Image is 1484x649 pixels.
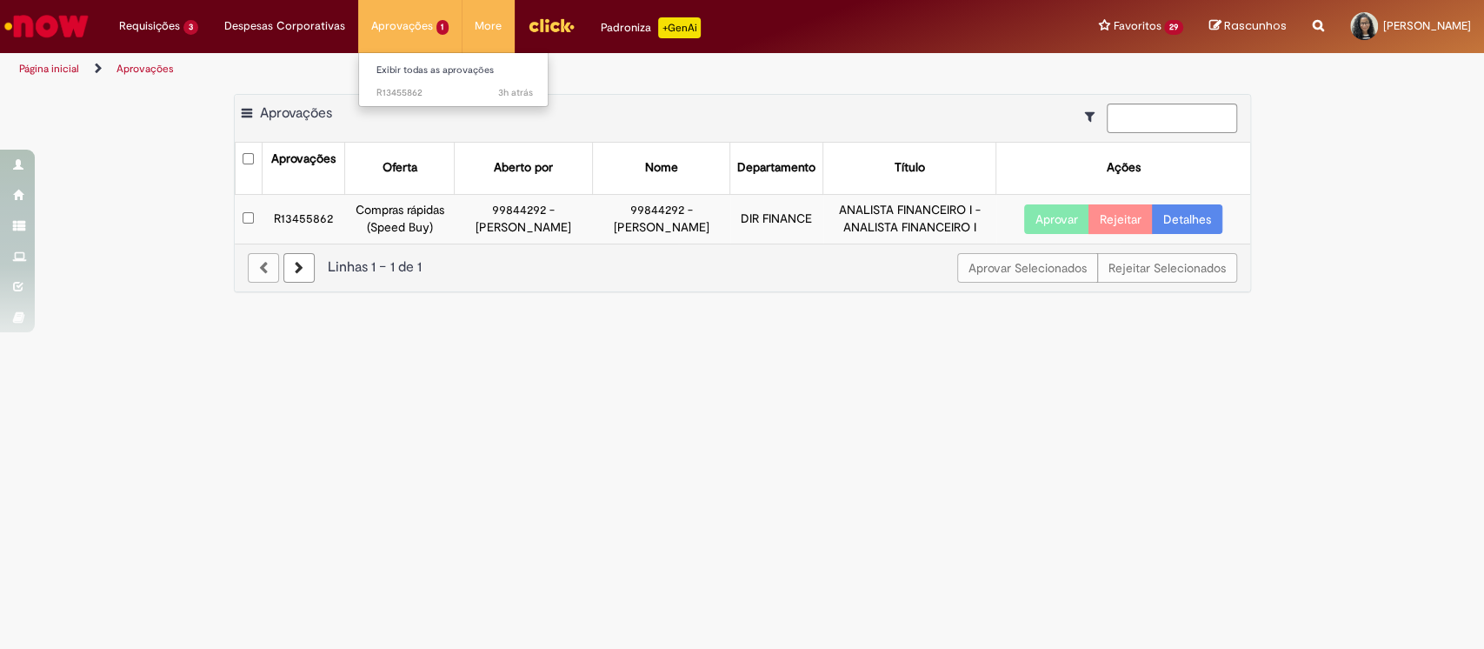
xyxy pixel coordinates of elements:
span: Aprovações [260,104,332,122]
span: [PERSON_NAME] [1383,18,1471,33]
ul: Aprovações [358,52,549,107]
span: Rascunhos [1224,17,1287,34]
button: Aprovar [1024,204,1089,234]
span: R13455862 [376,86,533,100]
td: 99844292 - [PERSON_NAME] [592,194,730,243]
div: Aprovações [271,151,336,168]
span: 3 [183,20,198,35]
span: 3h atrás [498,86,533,99]
td: ANALISTA FINANCEIRO I - ANALISTA FINANCEIRO I [823,194,996,243]
td: DIR FINANCE [730,194,823,243]
span: More [475,17,502,35]
time: 28/08/2025 08:48:39 [498,86,533,99]
div: Departamento [737,159,815,177]
div: Aberto por [494,159,553,177]
span: Aprovações [371,17,433,35]
img: click_logo_yellow_360x200.png [528,12,575,38]
i: Mostrar filtros para: Suas Solicitações [1085,110,1103,123]
a: Exibir todas as aprovações [359,61,550,80]
div: Linhas 1 − 1 de 1 [248,258,1237,278]
td: R13455862 [263,194,345,243]
th: Aprovações [263,143,345,194]
td: 99844292 - [PERSON_NAME] [454,194,592,243]
button: Rejeitar [1088,204,1153,234]
div: Ações [1106,159,1140,177]
div: Oferta [382,159,416,177]
a: Aprovações [116,62,174,76]
td: Compras rápidas (Speed Buy) [345,194,455,243]
div: Padroniza [601,17,701,38]
div: Nome [644,159,677,177]
span: Despesas Corporativas [224,17,345,35]
a: Página inicial [19,62,79,76]
ul: Trilhas de página [13,53,976,85]
span: 1 [436,20,449,35]
span: 29 [1164,20,1183,35]
span: Requisições [119,17,180,35]
p: +GenAi [658,17,701,38]
a: Rascunhos [1209,18,1287,35]
div: Título [895,159,925,177]
img: ServiceNow [2,9,91,43]
span: Favoritos [1113,17,1161,35]
a: Detalhes [1152,204,1222,234]
a: Aberto R13455862 : [359,84,550,103]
